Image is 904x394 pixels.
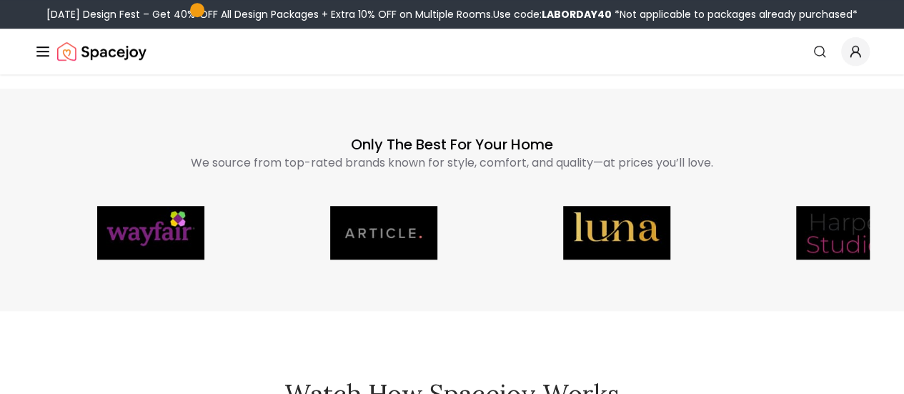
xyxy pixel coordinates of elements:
a: Spacejoy [57,37,146,66]
p: We source from top-rated brands known for style, comfort, and quality—at prices you’ll love. [86,154,818,172]
img: Article logo [322,206,429,260]
img: Wayfair logo [89,206,197,260]
b: LABORDAY40 [542,7,612,21]
p: Only the Best for Your Home [34,134,870,154]
div: [DATE] Design Fest – Get 40% OFF All Design Packages + Extra 10% OFF on Multiple Rooms. [46,7,858,21]
span: Use code: [493,7,612,21]
img: Luna & Luxe logo [555,206,662,260]
img: Spacejoy Logo [57,37,146,66]
span: *Not applicable to packages already purchased* [612,7,858,21]
img: Harper Studios logo [788,206,895,260]
nav: Global [34,29,870,74]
